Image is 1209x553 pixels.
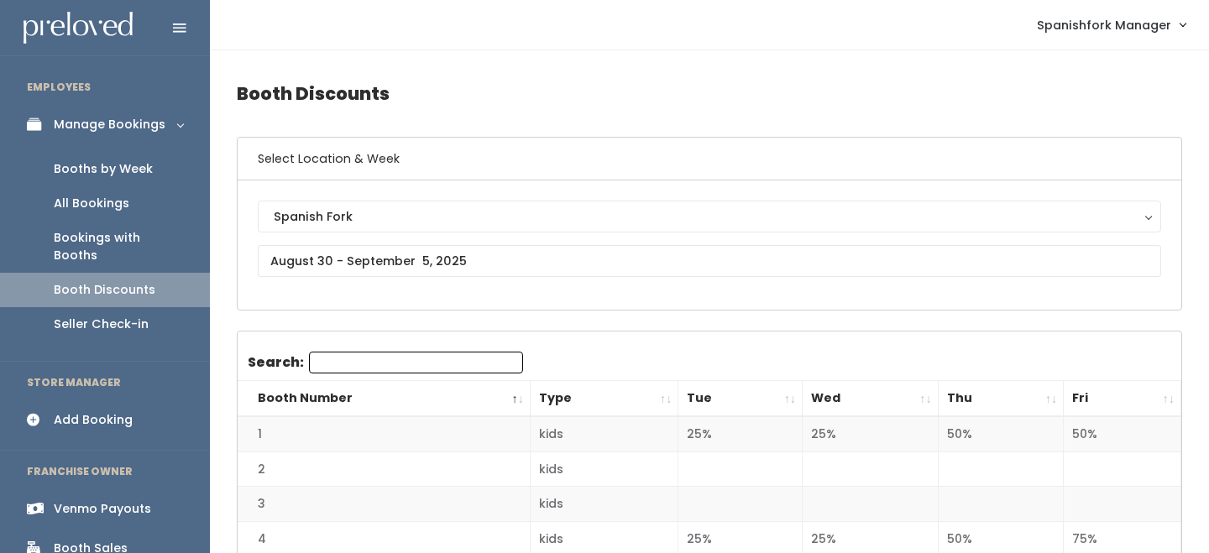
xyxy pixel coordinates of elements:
td: 2 [238,451,530,487]
h4: Booth Discounts [237,70,1182,117]
td: kids [530,451,678,487]
div: Booths by Week [54,160,153,178]
th: Booth Number: activate to sort column descending [238,381,530,417]
div: Manage Bookings [54,116,165,133]
input: Search: [309,352,523,373]
div: All Bookings [54,195,129,212]
div: Booth Discounts [54,281,155,299]
span: Spanishfork Manager [1037,16,1171,34]
th: Fri: activate to sort column ascending [1064,381,1181,417]
div: Seller Check-in [54,316,149,333]
td: kids [530,487,678,522]
td: 25% [678,416,803,451]
h6: Select Location & Week [238,138,1181,180]
img: preloved logo [24,12,133,44]
label: Search: [248,352,523,373]
td: 1 [238,416,530,451]
div: Spanish Fork [274,207,1145,226]
a: Spanishfork Manager [1020,7,1202,43]
td: 50% [1064,416,1181,451]
div: Bookings with Booths [54,229,183,264]
td: 25% [803,416,939,451]
th: Tue: activate to sort column ascending [678,381,803,417]
th: Wed: activate to sort column ascending [803,381,939,417]
td: 3 [238,487,530,522]
th: Thu: activate to sort column ascending [938,381,1064,417]
div: Add Booking [54,411,133,429]
th: Type: activate to sort column ascending [530,381,678,417]
td: 50% [938,416,1064,451]
td: kids [530,416,678,451]
div: Venmo Payouts [54,500,151,518]
input: August 30 - September 5, 2025 [258,245,1161,277]
button: Spanish Fork [258,201,1161,232]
